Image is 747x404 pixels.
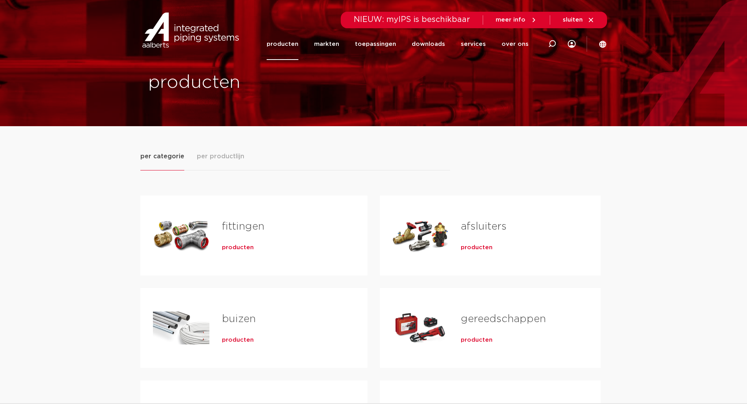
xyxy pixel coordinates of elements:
a: downloads [412,28,445,60]
h1: producten [148,70,370,95]
a: sluiten [563,16,594,24]
div: my IPS [568,28,576,60]
span: meer info [496,17,525,23]
nav: Menu [267,28,529,60]
a: fittingen [222,221,264,232]
a: buizen [222,314,256,324]
span: per categorie [140,152,184,161]
a: producten [461,336,493,344]
span: NIEUW: myIPS is beschikbaar [354,16,470,24]
a: producten [222,336,254,344]
span: sluiten [563,17,583,23]
span: per productlijn [197,152,244,161]
a: gereedschappen [461,314,546,324]
a: markten [314,28,339,60]
a: over ons [502,28,529,60]
a: producten [222,244,254,252]
a: meer info [496,16,537,24]
a: afsluiters [461,221,507,232]
a: producten [267,28,298,60]
a: producten [461,244,493,252]
a: services [461,28,486,60]
a: toepassingen [355,28,396,60]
